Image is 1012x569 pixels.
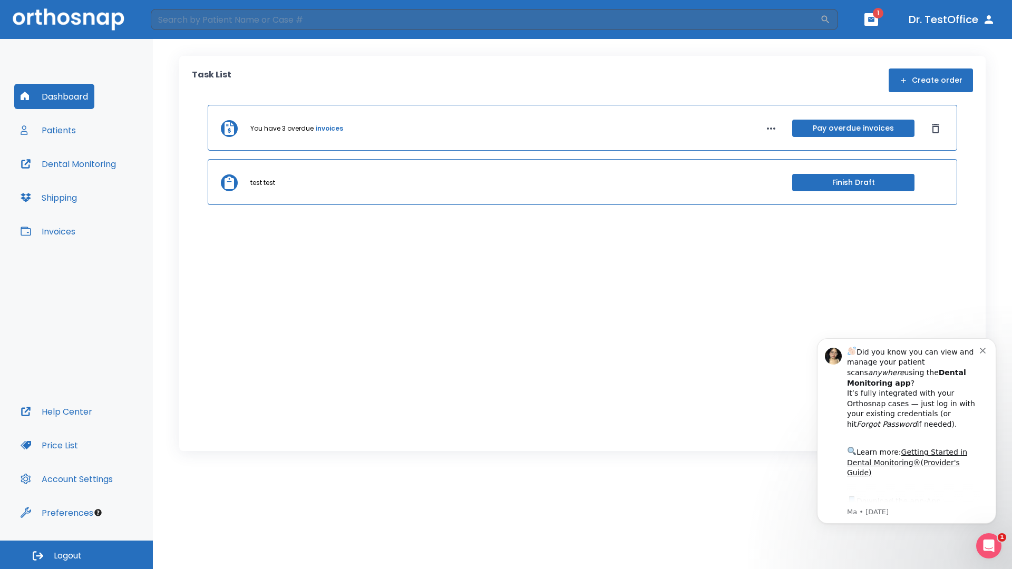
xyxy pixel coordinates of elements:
[14,500,100,525] button: Preferences
[14,151,122,176] button: Dental Monitoring
[904,10,999,29] button: Dr. TestOffice
[54,550,82,562] span: Logout
[792,174,914,191] button: Finish Draft
[14,185,83,210] button: Shipping
[14,466,119,492] button: Account Settings
[14,433,84,458] button: Price List
[14,84,94,109] button: Dashboard
[998,533,1006,542] span: 1
[792,120,914,137] button: Pay overdue invoices
[14,117,82,143] button: Patients
[93,508,103,517] div: Tooltip anchor
[873,8,883,18] span: 1
[14,399,99,424] button: Help Center
[976,533,1001,558] iframe: Intercom live chat
[14,219,82,244] button: Invoices
[250,178,275,188] p: test test
[316,124,343,133] a: invoices
[250,124,314,133] p: You have 3 overdue
[151,9,820,30] input: Search by Patient Name or Case #
[927,120,944,137] button: Dismiss
[192,68,231,92] p: Task List
[801,325,1012,564] iframe: Intercom notifications message
[889,68,973,92] button: Create order
[13,8,124,30] img: Orthosnap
